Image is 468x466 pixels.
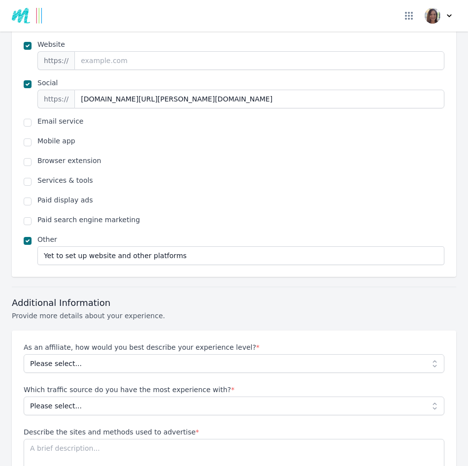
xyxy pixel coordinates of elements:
[12,297,456,309] h3: Additional Information
[37,90,74,108] span: https://
[37,234,444,244] label: Other
[24,385,444,395] label: Which traffic source do you have the most experience with?
[24,342,444,352] label: As an affiliate, how would you best describe your experience level?
[37,116,444,126] label: Email service
[37,51,74,70] span: https://
[37,195,444,205] label: Paid display ads
[74,90,444,108] input: example.com
[37,175,444,185] label: Services & tools
[37,156,444,166] label: Browser extension
[12,311,456,321] p: Provide more details about your experience.
[37,136,444,146] label: Mobile app
[37,39,444,49] label: Website
[37,78,444,88] label: Social
[37,215,444,225] label: Paid search engine marketing
[74,51,444,70] input: example.com
[24,427,444,437] label: Describe the sites and methods used to advertise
